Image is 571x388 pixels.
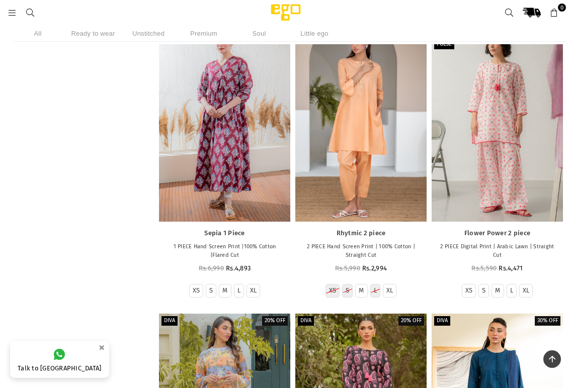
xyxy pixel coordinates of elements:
a: Rhytmic 2 piece [300,229,422,238]
label: XS [465,286,473,295]
label: M [495,286,500,295]
button: × [96,339,108,356]
a: Rhytmic 2 piece [295,25,427,222]
a: Sepia 1 Piece [159,25,290,222]
a: Menu [3,9,21,16]
a: Search [21,9,39,16]
li: Unstitched [123,25,174,42]
label: Diva [434,316,450,326]
label: Diva [298,316,314,326]
label: 20% off [262,316,288,326]
label: 20% off [398,316,424,326]
span: Rs.4,471 [499,264,523,272]
label: L [374,286,377,295]
label: M [222,286,227,295]
p: 1 PIECE Hand Screen Print |100% Cotton |Flared Cut [164,243,285,259]
li: Premium [179,25,229,42]
span: Rs.6,990 [199,264,224,272]
li: Soul [234,25,284,42]
label: L [510,286,513,295]
span: Rs.5,590 [471,264,497,272]
label: Pulse [434,40,454,49]
a: Sepia 1 Piece [164,229,285,238]
a: 0 [545,4,563,22]
p: 2 PIECE Digital Print | Arabic Lawn | Straight Cut [437,243,558,259]
span: Rs.5,990 [335,264,360,272]
label: S [482,286,485,295]
label: XL [523,286,530,295]
span: Rs.4,893 [226,264,251,272]
img: Ego [243,3,329,23]
a: Search [500,4,518,22]
p: 2 PIECE Hand Screen Print | 100% Cotton | Straight Cut [300,243,422,259]
li: All [13,25,63,42]
label: XL [250,286,257,295]
a: Flower Power 2 piece [432,25,563,222]
li: Little ego [289,25,340,42]
label: XL [386,286,393,295]
label: L [237,286,240,295]
label: XS [329,286,337,295]
label: M [359,286,364,295]
label: 30% off [535,316,560,326]
label: Diva [161,316,178,326]
label: XS [193,286,200,295]
label: S [346,286,349,295]
a: Talk to [GEOGRAPHIC_DATA] [10,341,109,378]
span: Rs.2,994 [362,264,387,272]
a: Flower Power 2 piece [437,229,558,238]
span: 0 [558,4,566,12]
label: S [209,286,213,295]
li: Ready to wear [68,25,118,42]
